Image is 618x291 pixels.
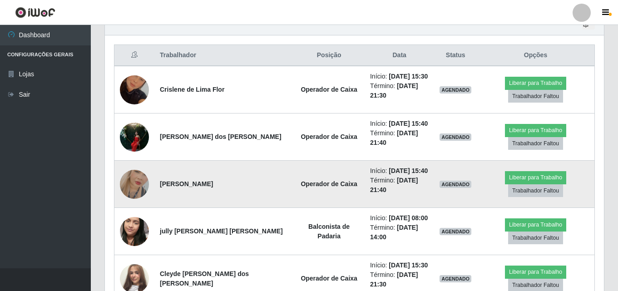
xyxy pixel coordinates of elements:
[508,184,563,197] button: Trabalhador Faltou
[160,133,282,140] strong: [PERSON_NAME] dos [PERSON_NAME]
[508,137,563,150] button: Trabalhador Faltou
[370,166,429,176] li: Início:
[154,45,293,66] th: Trabalhador
[440,133,471,141] span: AGENDADO
[505,124,566,137] button: Liberar para Trabalho
[160,270,249,287] strong: Cleyde [PERSON_NAME] dos [PERSON_NAME]
[370,176,429,195] li: Término:
[365,45,434,66] th: Data
[160,86,224,93] strong: Crislene de Lima Flor
[389,120,428,127] time: [DATE] 15:40
[15,7,55,18] img: CoreUI Logo
[440,181,471,188] span: AGENDADO
[370,81,429,100] li: Término:
[120,64,149,116] img: 1710860479647.jpeg
[440,86,471,94] span: AGENDADO
[505,77,566,89] button: Liberar para Trabalho
[505,266,566,278] button: Liberar para Trabalho
[434,45,477,66] th: Status
[505,218,566,231] button: Liberar para Trabalho
[508,90,563,103] button: Trabalhador Faltou
[505,171,566,184] button: Liberar para Trabalho
[370,128,429,148] li: Término:
[389,214,428,222] time: [DATE] 08:00
[477,45,594,66] th: Opções
[370,270,429,289] li: Término:
[508,232,563,244] button: Trabalhador Faltou
[120,118,149,156] img: 1751968749933.jpeg
[389,261,428,269] time: [DATE] 15:30
[301,86,357,93] strong: Operador de Caixa
[370,72,429,81] li: Início:
[370,261,429,270] li: Início:
[301,180,357,187] strong: Operador de Caixa
[160,180,213,187] strong: [PERSON_NAME]
[389,73,428,80] time: [DATE] 15:30
[293,45,365,66] th: Posição
[440,228,471,235] span: AGENDADO
[308,223,350,240] strong: Balconista de Padaria
[370,119,429,128] li: Início:
[389,167,428,174] time: [DATE] 15:40
[120,206,149,257] img: 1696275529779.jpeg
[120,158,149,210] img: 1756495513119.jpeg
[370,213,429,223] li: Início:
[301,275,357,282] strong: Operador de Caixa
[370,223,429,242] li: Término:
[440,275,471,282] span: AGENDADO
[160,227,283,235] strong: jully [PERSON_NAME] [PERSON_NAME]
[301,133,357,140] strong: Operador de Caixa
